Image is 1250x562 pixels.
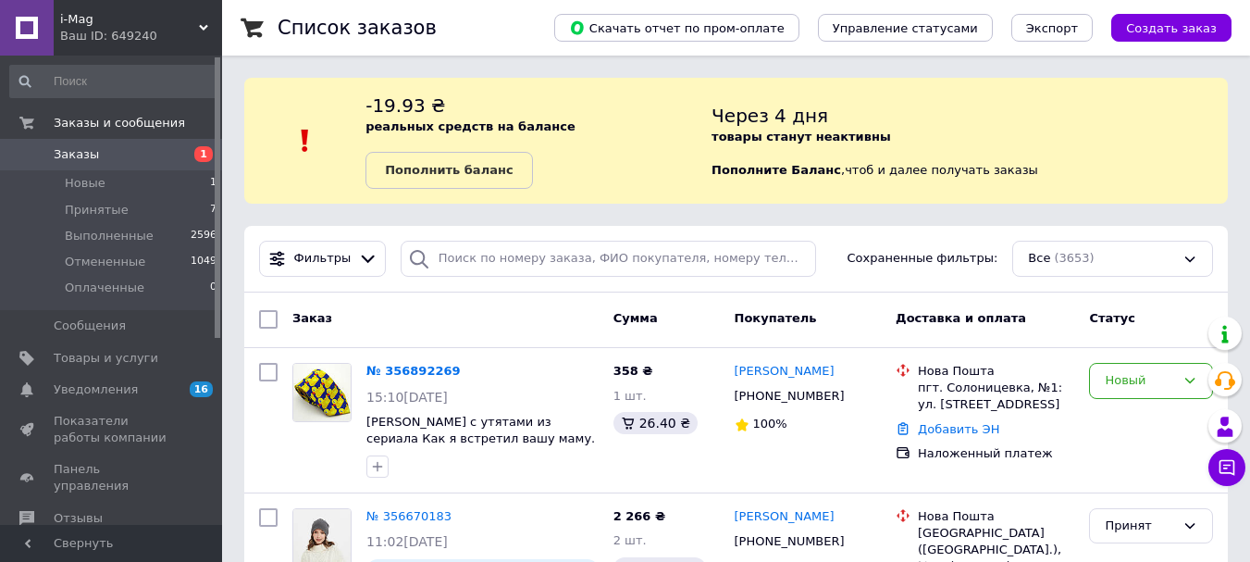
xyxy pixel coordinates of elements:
[735,534,845,548] span: [PHONE_NUMBER]
[712,93,1228,189] div: , чтоб и далее получать заказы
[366,415,595,463] a: [PERSON_NAME] с утятами из сериала Как я встретил вашу маму. Модель 1 (Мелкие утята)
[54,510,103,527] span: Отзывы
[613,364,653,378] span: 358 ₴
[554,14,799,42] button: Скачать отчет по пром-оплате
[278,17,437,39] h1: Список заказов
[712,130,891,144] b: товары станут неактивны
[65,254,145,270] span: Отмененные
[385,163,513,177] b: Пополнить баланс
[210,280,217,296] span: 0
[1105,517,1175,536] div: Принят
[210,175,217,192] span: 1
[191,228,217,244] span: 2596
[1126,21,1217,35] span: Создать заказ
[896,311,1026,325] span: Доставка и оплата
[366,534,448,549] span: 11:02[DATE]
[54,381,138,398] span: Уведомления
[190,381,213,397] span: 16
[613,389,647,403] span: 1 шт.
[60,11,199,28] span: i-Mag
[65,280,144,296] span: Оплаченные
[293,364,351,421] img: Фото товару
[613,412,698,434] div: 26.40 ₴
[291,127,319,155] img: :exclamation:
[735,389,845,403] span: [PHONE_NUMBER]
[848,250,998,268] span: Сохраненные фильтры:
[1105,371,1175,391] div: Новый
[1054,251,1094,265] span: (3653)
[65,228,154,244] span: Выполненные
[1026,21,1078,35] span: Экспорт
[65,175,105,192] span: Новые
[918,380,1074,413] div: пгт. Солоницевка, №1: ул. [STREET_ADDRESS]
[735,311,817,325] span: Покупатель
[613,533,647,547] span: 2 шт.
[1208,449,1245,486] button: Чат с покупателем
[1028,250,1050,268] span: Все
[1011,14,1093,42] button: Экспорт
[613,509,665,523] span: 2 266 ₴
[365,119,575,133] b: реальных средств на балансе
[194,146,213,162] span: 1
[365,152,532,189] a: Пополнить баланс
[818,14,993,42] button: Управление статусами
[54,115,185,131] span: Заказы и сообщения
[54,461,171,494] span: Панель управления
[753,417,787,431] span: 100%
[294,250,352,268] span: Фильтры
[60,28,222,44] div: Ваш ID: 649240
[54,146,99,163] span: Заказы
[918,422,999,436] a: Добавить ЭН
[54,413,171,446] span: Показатели работы компании
[292,363,352,422] a: Фото товару
[65,202,129,219] span: Принятые
[366,509,452,523] a: № 356670183
[918,363,1074,380] div: Нова Пошта
[712,105,828,127] span: Через 4 дня
[9,65,218,98] input: Поиск
[1089,311,1135,325] span: Статус
[401,241,816,277] input: Поиск по номеру заказа, ФИО покупателя, номеру телефона, Email, номеру накладной
[366,390,448,405] span: 15:10[DATE]
[569,19,785,36] span: Скачать отчет по пром-оплате
[1093,20,1231,34] a: Создать заказ
[365,94,445,117] span: -19.93 ₴
[292,311,332,325] span: Заказ
[918,508,1074,525] div: Нова Пошта
[54,350,158,367] span: Товары и услуги
[712,163,841,177] b: Пополните Баланс
[918,445,1074,462] div: Наложенный платеж
[191,254,217,270] span: 1049
[833,21,978,35] span: Управление статусами
[1111,14,1231,42] button: Создать заказ
[366,364,461,378] a: № 356892269
[735,508,835,526] a: [PERSON_NAME]
[613,311,658,325] span: Сумма
[210,202,217,219] span: 7
[54,318,126,334] span: Сообщения
[735,363,835,381] a: [PERSON_NAME]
